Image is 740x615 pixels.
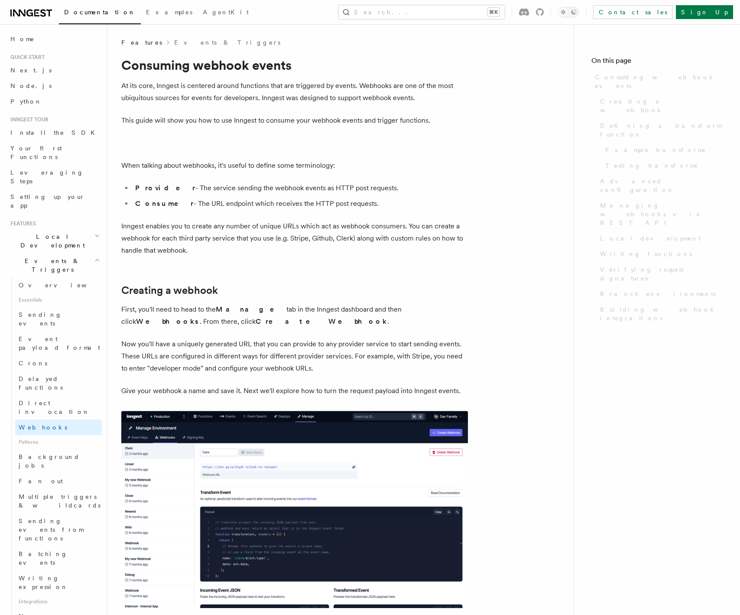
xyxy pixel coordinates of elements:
span: Essentials [15,293,102,307]
span: Multiple triggers & wildcards [19,493,101,509]
a: Contact sales [593,5,672,19]
a: Fan out [15,473,102,489]
a: Next.js [7,62,102,78]
a: Advanced configuration [597,173,723,198]
span: Overview [19,282,108,289]
span: Defining a transform function [600,121,723,139]
a: Testing transforms [602,158,723,173]
span: Leveraging Steps [10,169,84,185]
span: Sending events from functions [19,517,83,542]
a: Creating a webhook [121,284,218,296]
strong: Provider [135,184,195,192]
h1: Consuming webhook events [121,57,468,73]
h4: On this page [591,55,723,69]
a: Node.js [7,78,102,94]
p: Now you'll have a uniquely generated URL that you can provide to any provider service to start se... [121,338,468,374]
span: Features [7,220,36,227]
a: Multiple triggers & wildcards [15,489,102,513]
span: Creating a webhook [600,97,723,114]
p: When talking about webhooks, it's useful to define some terminology: [121,159,468,172]
a: Overview [15,277,102,293]
span: Examples [146,9,192,16]
a: Leveraging Steps [7,165,102,189]
button: Toggle dark mode [558,7,579,17]
button: Local Development [7,229,102,253]
a: Event payload format [15,331,102,355]
span: Consuming webhook events [595,73,723,90]
span: Node.js [10,82,52,89]
button: Events & Triggers [7,253,102,277]
span: Writing expression [19,575,68,590]
p: At its core, Inngest is centered around functions that are triggered by events. Webhooks are one ... [121,80,468,104]
a: Install the SDK [7,125,102,140]
span: Delayed functions [19,375,63,391]
span: Inngest tour [7,116,49,123]
img: Inngest dashboard showing a newly created webhook [121,411,468,608]
span: Writing functions [600,250,692,258]
a: AgentKit [198,3,254,23]
span: Python [10,98,42,105]
span: Setting up your app [10,193,85,209]
a: Managing webhooks via REST API [597,198,723,231]
a: Background jobs [15,449,102,473]
span: Integrations [15,595,102,608]
span: Patterns [15,435,102,449]
p: Give your webhook a name and save it. Next we'll explore how to turn the request payload into Inn... [121,385,468,397]
span: Event payload format [19,335,100,351]
span: Next.js [10,67,52,74]
a: Your first Functions [7,140,102,165]
a: Documentation [59,3,141,24]
span: Verifying request signatures [600,265,723,283]
span: Local development [600,234,701,243]
strong: Consumer [135,199,194,208]
strong: Manage [216,305,286,313]
a: Events & Triggers [174,38,280,47]
a: Creating a webhook [597,94,723,118]
span: Quick start [7,54,45,61]
a: Verifying request signatures [597,262,723,286]
span: Building webhook integrations [600,305,723,322]
span: AgentKit [203,9,249,16]
span: Example transforms [605,146,705,154]
span: Crons [19,360,47,367]
a: Direct invocation [15,395,102,420]
a: Batching events [15,546,102,570]
a: Writing functions [597,246,723,262]
p: Inngest enables you to create any number of unique URLs which act as webhook consumers. You can c... [121,220,468,257]
p: This guide will show you how to use Inngest to consume your webhook events and trigger functions. [121,114,468,127]
p: First, you'll need to head to the tab in the Inngest dashboard and then click . From there, click . [121,303,468,328]
a: Sign Up [676,5,733,19]
a: Defining a transform function [597,118,723,142]
span: Your first Functions [10,145,62,160]
button: Search...⌘K [338,5,505,19]
span: Testing transforms [605,161,697,170]
a: Building webhook integrations [597,302,723,326]
span: Features [121,38,162,47]
strong: Webhooks [136,317,200,325]
a: Sending events from functions [15,513,102,546]
span: Background jobs [19,453,80,469]
span: Events & Triggers [7,257,94,274]
a: Examples [141,3,198,23]
a: Branch environments [597,286,723,302]
a: Crons [15,355,102,371]
span: Advanced configuration [600,177,723,194]
a: Webhooks [15,420,102,435]
strong: Create Webhook [256,317,387,325]
li: - The URL endpoint which receives the HTTP post requests. [133,198,468,210]
span: Webhooks [19,424,67,431]
span: Fan out [19,478,63,485]
span: Branch environments [600,290,716,298]
a: Consuming webhook events [591,69,723,94]
li: - The service sending the webhook events as HTTP post requests. [133,182,468,194]
span: Local Development [7,232,94,250]
span: Home [10,35,35,43]
a: Python [7,94,102,109]
span: Install the SDK [10,129,100,136]
a: Local development [597,231,723,246]
a: Writing expression [15,570,102,595]
a: Home [7,31,102,47]
a: Sending events [15,307,102,331]
a: Example transforms [602,142,723,158]
span: Documentation [64,9,136,16]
